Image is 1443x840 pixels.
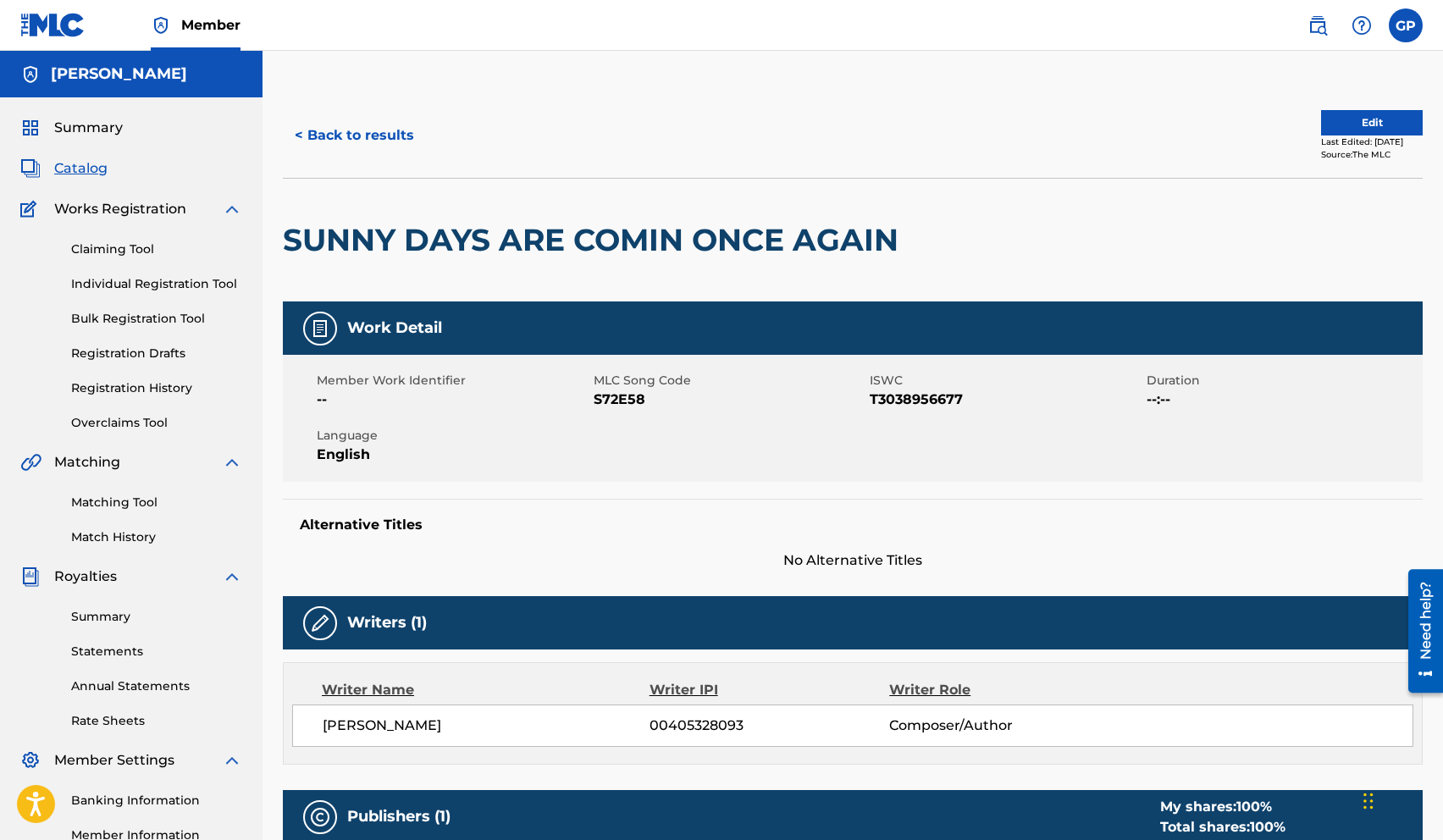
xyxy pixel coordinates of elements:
img: Catalog [20,158,41,179]
h5: Writers (1) [347,613,427,633]
iframe: Chat Widget [1358,759,1443,840]
img: Matching [20,452,41,472]
span: Member Settings [54,750,174,771]
span: Member [181,15,240,35]
a: Bulk Registration Tool [71,310,242,328]
img: Writers [310,613,330,633]
div: Last Edited: [DATE] [1321,135,1423,148]
a: Annual Statements [71,677,242,695]
span: English [317,445,589,465]
div: Drag [1363,776,1374,826]
span: Composer/Author [889,716,1107,736]
div: User Menu [1389,8,1423,42]
img: Accounts [20,64,41,85]
a: Overclaims Tool [71,414,242,432]
span: --:-- [1147,390,1419,410]
a: Matching Tool [71,494,242,511]
img: Summary [20,118,41,138]
button: Edit [1321,110,1423,135]
img: expand [222,199,242,219]
h5: Alternative Titles [300,517,1406,533]
span: T3038956677 [870,390,1142,410]
h5: Publishers (1) [347,807,451,826]
a: Individual Registration Tool [71,275,242,293]
h5: Work Detail [347,318,442,338]
span: S72E58 [594,390,866,410]
span: Catalog [54,158,108,179]
a: Public Search [1301,8,1335,42]
div: Writer Name [322,680,650,700]
span: Member Work Identifier [317,372,589,390]
div: Total shares: [1160,817,1285,837]
img: Works Registration [20,199,42,219]
a: Banking Information [71,792,242,810]
img: Member Settings [20,750,41,771]
span: MLC Song Code [594,372,866,390]
span: 00405328093 [650,716,889,736]
div: Help [1345,8,1379,42]
a: Registration Drafts [71,345,242,362]
img: help [1352,15,1372,36]
a: Registration History [71,379,242,397]
img: Royalties [20,566,41,587]
img: Top Rightsholder [151,15,171,36]
img: search [1308,15,1328,36]
span: -- [317,390,589,410]
span: 100 % [1250,819,1285,835]
span: No Alternative Titles [283,550,1423,571]
a: Statements [71,643,242,660]
span: Works Registration [54,199,186,219]
span: Matching [54,452,120,472]
a: Summary [71,608,242,626]
img: expand [222,566,242,587]
h2: SUNNY DAYS ARE COMIN ONCE AGAIN [283,221,907,259]
span: ISWC [870,372,1142,390]
img: expand [222,452,242,472]
div: Writer Role [889,680,1108,700]
div: Writer IPI [650,680,890,700]
div: My shares: [1160,797,1285,817]
a: Rate Sheets [71,712,242,730]
a: SummarySummary [20,118,123,138]
a: Claiming Tool [71,240,242,258]
span: Summary [54,118,123,138]
a: CatalogCatalog [20,158,108,179]
div: Source: The MLC [1321,148,1423,161]
a: Match History [71,528,242,546]
span: [PERSON_NAME] [323,716,650,736]
img: Publishers [310,807,330,827]
img: expand [222,750,242,771]
span: Language [317,427,589,445]
span: Royalties [54,566,117,587]
span: Duration [1147,372,1419,390]
h5: Greg Poulos [51,64,187,84]
iframe: Resource Center [1396,562,1443,699]
img: MLC Logo [20,13,86,37]
span: 100 % [1236,799,1272,815]
button: < Back to results [283,114,426,157]
img: Work Detail [310,318,330,339]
